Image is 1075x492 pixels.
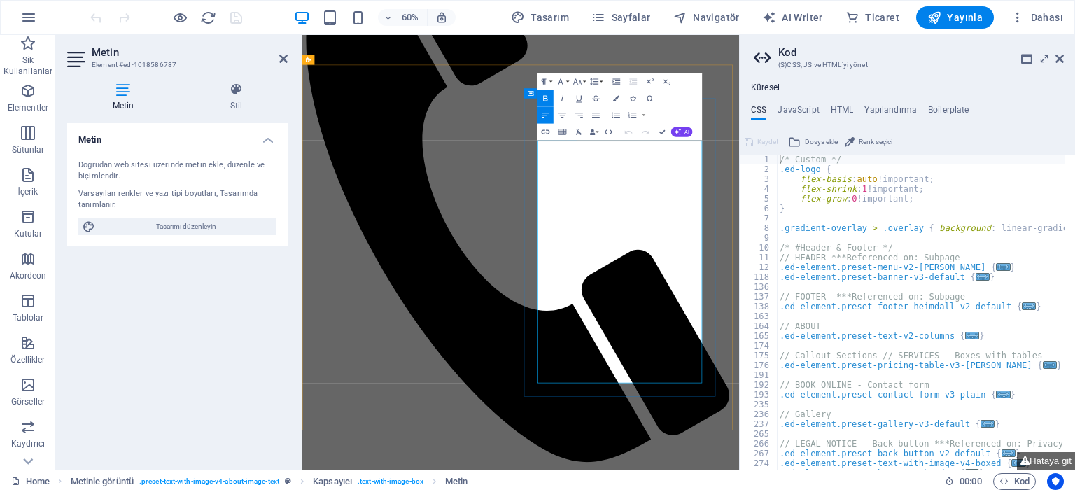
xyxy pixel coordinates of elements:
[537,90,554,107] button: Bold (Ctrl+B)
[976,273,990,281] span: ...
[171,9,188,26] button: Ön izleme modundan çıkıp düzenlemeye devam etmek için buraya tıklayın
[139,473,279,490] span: . preset-text-with-image-v4-about-image-text
[762,10,823,24] span: AI Writer
[626,73,642,90] button: Decrease Indent
[740,194,778,204] div: 5
[571,124,587,141] button: Clear Formatting
[608,107,624,124] button: Unordered List
[99,218,272,235] span: Tasarımı düzenleyin
[78,160,276,183] div: Doğrudan web sitesi üzerinde metin ekle, düzenle ve biçimlendir.
[740,360,778,370] div: 176
[71,473,134,490] span: Seçmek için tıkla. Düzenlemek için çift tıkla
[554,107,570,124] button: Align Center
[505,6,575,29] button: Tasarım
[740,292,778,302] div: 137
[740,419,778,429] div: 237
[740,449,778,458] div: 267
[859,134,892,150] span: Renk seçici
[571,73,587,90] button: Font Size
[609,73,625,90] button: Increase Indent
[740,331,778,341] div: 165
[435,11,448,24] i: Yeniden boyutlandırmada yakınlaştırma düzeyini seçilen cihaza uyacak şekilde otomatik olarak ayarla.
[740,164,778,174] div: 2
[642,90,658,107] button: Special Characters
[654,124,670,141] button: Confirm (Ctrl+⏎)
[591,10,651,24] span: Sayfalar
[554,73,570,90] button: Font Family
[624,107,640,124] button: Ordered List
[78,218,276,235] button: Tasarımı düzenleyin
[740,311,778,321] div: 163
[199,9,216,26] button: reload
[600,124,617,141] button: HTML
[1047,473,1064,490] button: Usercentrics
[740,243,778,253] div: 10
[92,46,288,59] h2: Metin
[378,9,428,26] button: 60%
[740,213,778,223] div: 7
[740,272,778,282] div: 118
[740,468,778,478] div: 277
[608,90,624,107] button: Colors
[285,477,291,485] i: Bu element, özelleştirilebilir bir ön ayar
[778,105,819,120] h4: JavaScript
[740,233,778,243] div: 9
[12,144,45,155] p: Sütunlar
[673,10,740,24] span: Navigatör
[993,473,1036,490] button: Kod
[786,134,840,150] button: Dosya ekle
[586,6,656,29] button: Sayfalar
[642,73,659,90] button: Superscript
[969,476,971,486] span: :
[640,107,647,124] button: Ordered List
[621,124,637,141] button: Undo (Ctrl+Z)
[740,204,778,213] div: 6
[757,6,829,29] button: AI Writer
[11,396,45,407] p: Görseller
[778,46,1064,59] h2: Kod
[805,134,838,150] span: Dosya ekle
[399,9,421,26] h6: 60%
[843,134,894,150] button: Renk seçici
[740,390,778,400] div: 193
[638,124,654,141] button: Redo (Ctrl+Shift+Z)
[740,223,778,233] div: 8
[740,380,778,390] div: 192
[740,253,778,262] div: 11
[14,228,43,239] p: Kutular
[864,105,917,120] h4: Yapılandırma
[10,270,47,281] p: Akordeon
[740,302,778,311] div: 138
[740,184,778,194] div: 4
[588,107,604,124] button: Align Justify
[740,439,778,449] div: 266
[928,105,969,120] h4: Boilerplate
[831,105,854,120] h4: HTML
[668,6,745,29] button: Navigatör
[740,400,778,409] div: 235
[960,473,981,490] span: 00 00
[778,59,1036,71] h3: (S)CSS, JS ve HTML'yi yönet
[751,83,780,94] h4: Küresel
[11,473,50,490] a: Seçimi iptal etmek için tıkla. Sayfaları açmak için çift tıkla
[1022,302,1036,310] span: ...
[185,83,288,112] h4: Stil
[8,102,48,113] p: Elementler
[571,107,587,124] button: Align Right
[554,90,570,107] button: Italic (Ctrl+I)
[11,438,45,449] p: Kaydırıcı
[740,458,778,468] div: 274
[1002,449,1016,457] span: ...
[927,10,983,24] span: Yayınla
[1043,361,1057,369] span: ...
[981,420,995,428] span: ...
[537,73,554,90] button: Paragraph Format
[200,10,216,26] i: Sayfayı yeniden yükleyin
[313,473,352,490] span: Seçmek için tıkla. Düzenlemek için çift tıkla
[71,473,468,490] nav: breadcrumb
[588,90,604,107] button: Strikethrough
[965,332,979,339] span: ...
[537,124,554,141] button: Insert Link
[740,155,778,164] div: 1
[511,10,569,24] span: Tasarım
